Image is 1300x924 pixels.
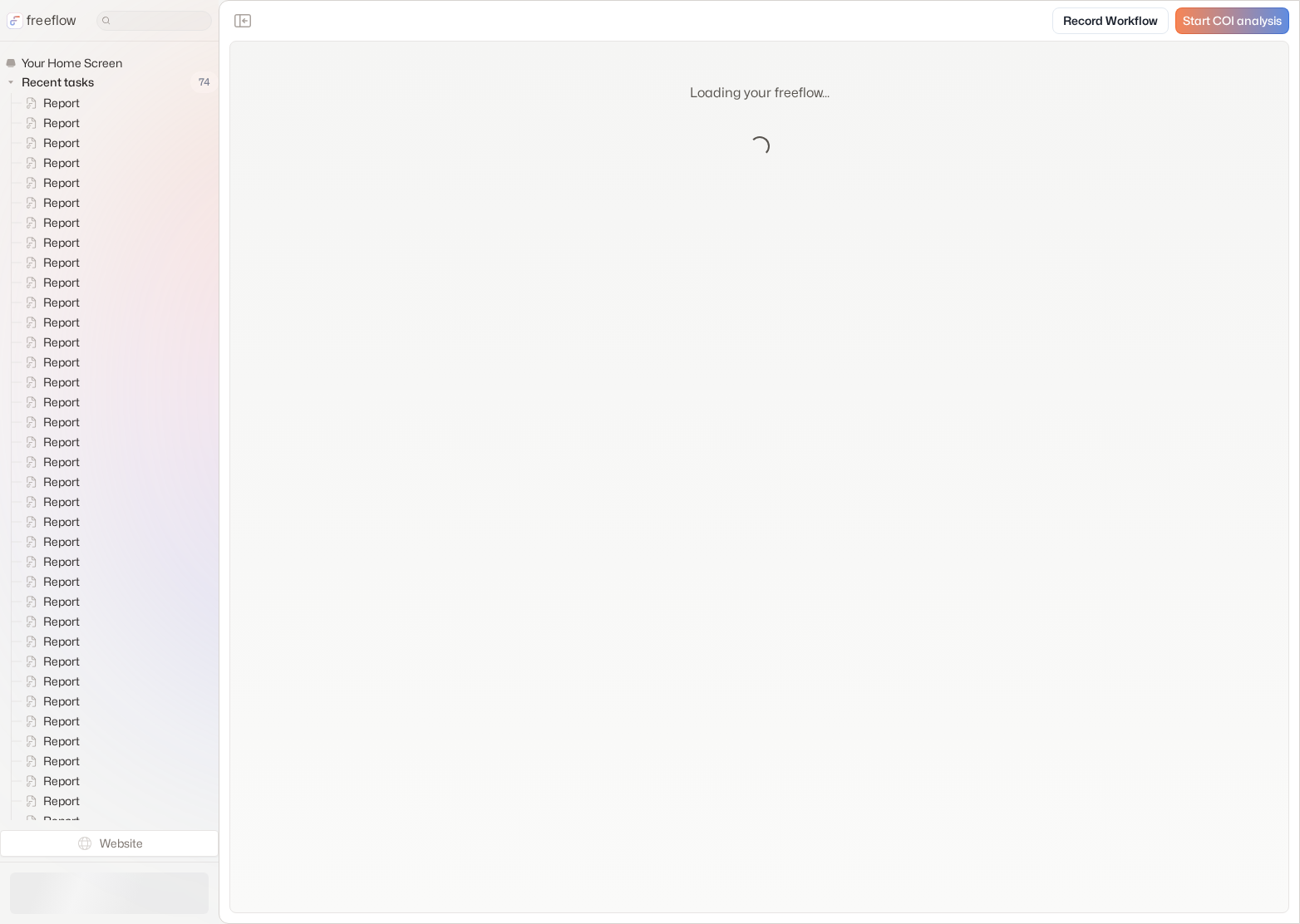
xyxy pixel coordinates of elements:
a: Report [12,532,86,552]
a: Your Home Screen [5,55,129,71]
span: Report [40,254,85,271]
span: Start COI analysis [1183,14,1282,28]
span: Report [40,753,85,769]
span: Report [40,174,85,191]
span: Report [40,95,85,111]
span: Report [40,334,85,351]
a: Report [12,153,86,173]
a: Record Workflow [1052,7,1169,34]
span: Report [40,474,85,490]
span: Report [40,494,85,510]
a: Report [12,811,86,831]
a: Report [12,711,86,731]
a: Report [12,572,86,592]
span: Report [40,115,85,131]
span: Report [40,573,85,590]
a: Report [12,412,86,432]
span: Report [40,693,85,710]
a: Start COI analysis [1175,7,1289,34]
span: Report [40,274,85,291]
span: Report [40,214,85,231]
span: Report [40,813,85,829]
span: Report [40,314,85,331]
p: Loading your freeflow... [690,83,830,103]
a: Report [12,552,86,572]
a: Report [12,612,86,632]
button: Recent tasks [5,72,101,92]
a: Report [12,392,86,412]
a: Report [12,372,86,392]
span: Report [40,194,85,211]
span: Recent tasks [18,74,99,91]
span: Report [40,593,85,610]
p: freeflow [27,11,76,31]
a: Report [12,253,86,273]
a: Report [12,133,86,153]
span: Your Home Screen [18,55,127,71]
a: Report [12,193,86,213]
span: Report [40,673,85,690]
a: Report [12,273,86,292]
span: Report [40,374,85,391]
span: Report [40,514,85,530]
a: Report [12,292,86,312]
a: Report [12,352,86,372]
a: Report [12,731,86,751]
span: Report [40,613,85,630]
a: Report [12,113,86,133]
span: Report [40,434,85,450]
span: Report [40,414,85,430]
span: Report [40,633,85,650]
a: Report [12,213,86,233]
a: Report [12,651,86,671]
button: Close the sidebar [229,7,256,34]
span: 74 [190,71,219,93]
a: Report [12,771,86,791]
a: Report [12,452,86,472]
span: Report [40,553,85,570]
a: Report [12,751,86,771]
a: Report [12,512,86,532]
a: Report [12,632,86,651]
span: Report [40,354,85,371]
span: Report [40,793,85,809]
a: Report [12,233,86,253]
a: Report [12,592,86,612]
span: Report [40,454,85,470]
a: Report [12,691,86,711]
span: Report [40,533,85,550]
a: Report [12,93,86,113]
a: Report [12,312,86,332]
a: Report [12,332,86,352]
span: Report [40,394,85,410]
span: Report [40,773,85,789]
span: Report [40,653,85,670]
a: Report [12,432,86,452]
a: Report [12,492,86,512]
span: Report [40,155,85,171]
a: Report [12,671,86,691]
span: Report [40,733,85,750]
a: Report [12,472,86,492]
span: Report [40,135,85,151]
a: Report [12,173,86,193]
a: Report [12,791,86,811]
span: Report [40,294,85,311]
a: freeflow [7,11,76,31]
span: Report [40,713,85,730]
span: Report [40,234,85,251]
